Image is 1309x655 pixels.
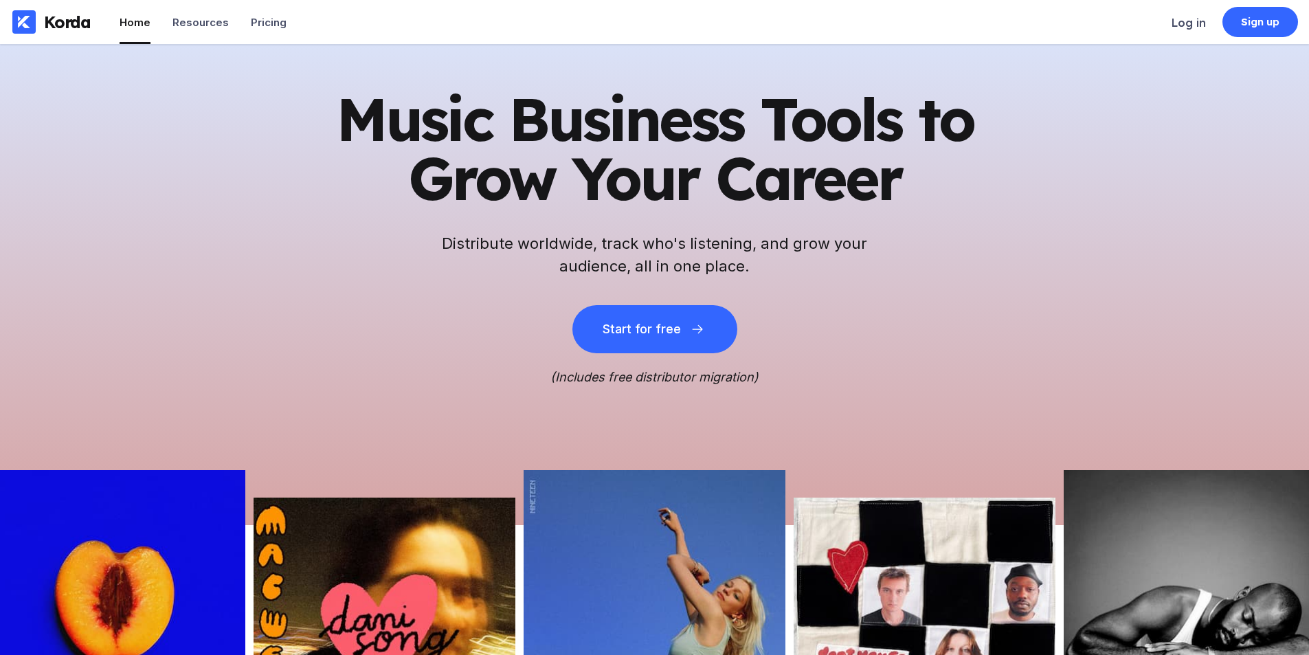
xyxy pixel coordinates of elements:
h2: Distribute worldwide, track who's listening, and grow your audience, all in one place. [435,232,875,278]
i: (Includes free distributor migration) [550,370,759,384]
div: Korda [44,12,91,32]
a: Sign up [1222,7,1298,37]
div: Pricing [251,16,287,29]
div: Resources [172,16,229,29]
button: Start for free [572,305,737,353]
div: Sign up [1241,15,1280,29]
h1: Music Business Tools to Grow Your Career [318,89,992,208]
div: Log in [1172,16,1206,30]
div: Start for free [603,322,681,336]
div: Home [120,16,150,29]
